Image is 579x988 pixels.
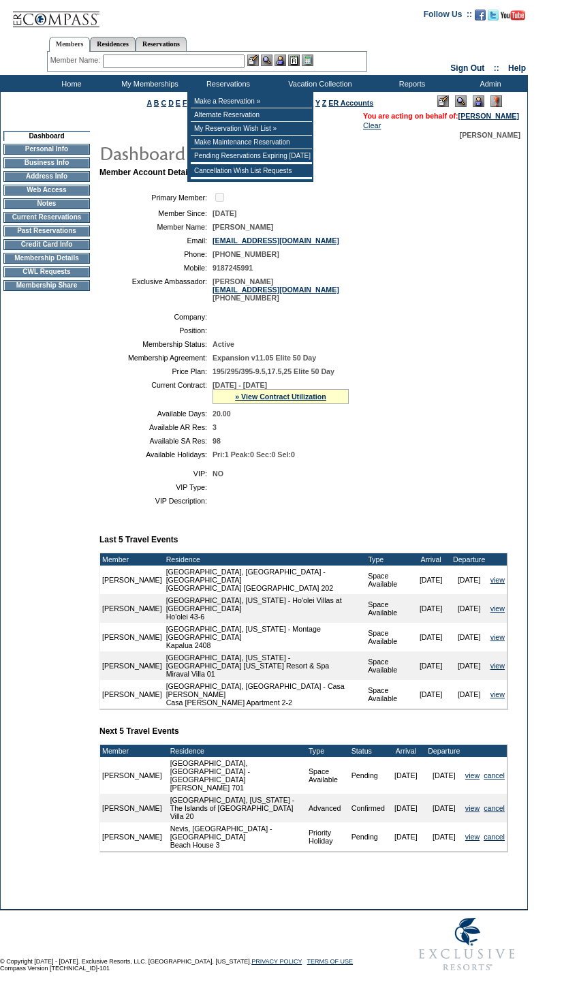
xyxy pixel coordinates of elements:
[164,680,366,709] td: [GEOGRAPHIC_DATA], [GEOGRAPHIC_DATA] - Casa [PERSON_NAME] Casa [PERSON_NAME] Apartment 2-2
[100,680,164,709] td: [PERSON_NAME]
[99,168,195,177] b: Member Account Details
[475,10,486,20] img: Become our fan on Facebook
[168,794,307,822] td: [GEOGRAPHIC_DATA], [US_STATE] - The Islands of [GEOGRAPHIC_DATA] Villa 20
[183,99,187,107] a: F
[387,757,425,794] td: [DATE]
[105,223,207,231] td: Member Name:
[465,833,480,841] a: view
[213,469,223,478] span: NO
[168,745,307,757] td: Residence
[99,535,178,544] b: Last 5 Travel Events
[176,99,181,107] a: E
[450,651,488,680] td: [DATE]
[105,313,207,321] td: Company:
[450,594,488,623] td: [DATE]
[191,136,312,149] td: Make Maintenance Reservation
[3,131,90,141] td: Dashboard
[213,223,273,231] span: [PERSON_NAME]
[387,794,425,822] td: [DATE]
[387,745,425,757] td: Arrival
[100,757,164,794] td: [PERSON_NAME]
[31,75,109,92] td: Home
[3,212,90,223] td: Current Reservations
[100,566,164,594] td: [PERSON_NAME]
[213,450,295,459] span: Pri:1 Peak:0 Sec:0 Sel:0
[3,239,90,250] td: Credit Card Info
[490,576,505,584] a: view
[50,55,103,66] div: Member Name:
[465,771,480,779] a: view
[275,55,286,66] img: Impersonate
[105,326,207,335] td: Position:
[168,99,174,107] a: D
[105,469,207,478] td: VIP:
[187,75,266,92] td: Reservations
[412,566,450,594] td: [DATE]
[213,340,234,348] span: Active
[322,99,327,107] a: Z
[425,822,463,851] td: [DATE]
[109,75,187,92] td: My Memberships
[191,164,312,178] td: Cancellation Wish List Requests
[455,95,467,107] img: View Mode
[3,226,90,236] td: Past Reservations
[450,75,528,92] td: Admin
[349,822,387,851] td: Pending
[288,55,300,66] img: Reservations
[105,354,207,362] td: Membership Agreement:
[105,450,207,459] td: Available Holidays:
[213,437,221,445] span: 98
[105,410,207,418] td: Available Days:
[213,285,339,294] a: [EMAIL_ADDRESS][DOMAIN_NAME]
[136,37,187,51] a: Reservations
[99,139,371,166] img: pgTtlDashboard.gif
[315,99,320,107] a: Y
[213,367,334,375] span: 195/295/395-9.5,17.5,25 Elite 50 Day
[412,594,450,623] td: [DATE]
[105,277,207,302] td: Exclusive Ambassador:
[266,75,371,92] td: Vacation Collection
[490,95,502,107] img: Log Concern/Member Elevation
[3,144,90,155] td: Personal Info
[3,185,90,196] td: Web Access
[3,253,90,264] td: Membership Details
[191,108,312,122] td: Alternate Reservation
[450,680,488,709] td: [DATE]
[105,236,207,245] td: Email:
[488,14,499,22] a: Follow us on Twitter
[3,280,90,291] td: Membership Share
[387,822,425,851] td: [DATE]
[168,757,307,794] td: [GEOGRAPHIC_DATA], [GEOGRAPHIC_DATA] - [GEOGRAPHIC_DATA] [PERSON_NAME] 701
[100,794,164,822] td: [PERSON_NAME]
[349,757,387,794] td: Pending
[488,10,499,20] img: Follow us on Twitter
[191,149,312,163] td: Pending Reservations Expiring [DATE]
[363,112,519,120] span: You are acting on behalf of:
[164,553,366,566] td: Residence
[490,604,505,613] a: view
[307,822,349,851] td: Priority Holiday
[49,37,91,52] a: Members
[458,112,519,120] a: [PERSON_NAME]
[3,266,90,277] td: CWL Requests
[302,55,313,66] img: b_calculator.gif
[475,14,486,22] a: Become our fan on Facebook
[425,794,463,822] td: [DATE]
[100,651,164,680] td: [PERSON_NAME]
[105,191,207,204] td: Primary Member:
[105,483,207,491] td: VIP Type:
[412,680,450,709] td: [DATE]
[105,209,207,217] td: Member Since:
[424,8,472,25] td: Follow Us ::
[105,367,207,375] td: Price Plan:
[366,566,412,594] td: Space Available
[371,75,450,92] td: Reports
[99,726,179,736] b: Next 5 Travel Events
[251,958,302,965] a: PRIVACY POLICY
[105,497,207,505] td: VIP Description:
[437,95,449,107] img: Edit Mode
[425,745,463,757] td: Departure
[450,566,488,594] td: [DATE]
[450,623,488,651] td: [DATE]
[412,651,450,680] td: [DATE]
